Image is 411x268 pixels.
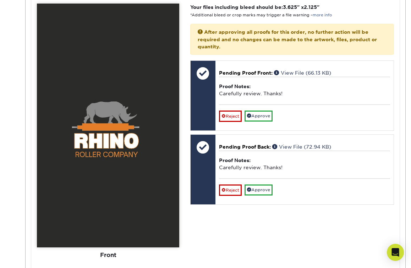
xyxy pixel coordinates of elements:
div: Carefully review. Thanks! [219,77,390,104]
strong: Proof Notes: [219,157,251,163]
div: Front [37,247,179,263]
a: Approve [245,184,273,195]
strong: Your files including bleed should be: " x " [190,4,319,10]
a: View File (72.94 KB) [272,144,331,150]
span: Pending Proof Front: [219,70,273,76]
a: more info [313,13,332,17]
a: View File (66.13 KB) [274,70,331,76]
strong: Proof Notes: [219,84,251,89]
span: Pending Proof Back: [219,144,271,150]
span: 2.125 [304,4,317,10]
div: Open Intercom Messenger [387,244,404,261]
small: *Additional bleed or crop marks may trigger a file warning – [190,13,332,17]
div: Carefully review. Thanks! [219,151,390,178]
a: Approve [245,111,273,122]
strong: After approving all proofs for this order, no further action will be required and no changes can ... [198,29,377,49]
a: Reject [219,184,242,196]
a: Reject [219,111,242,122]
span: 3.625 [283,4,297,10]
